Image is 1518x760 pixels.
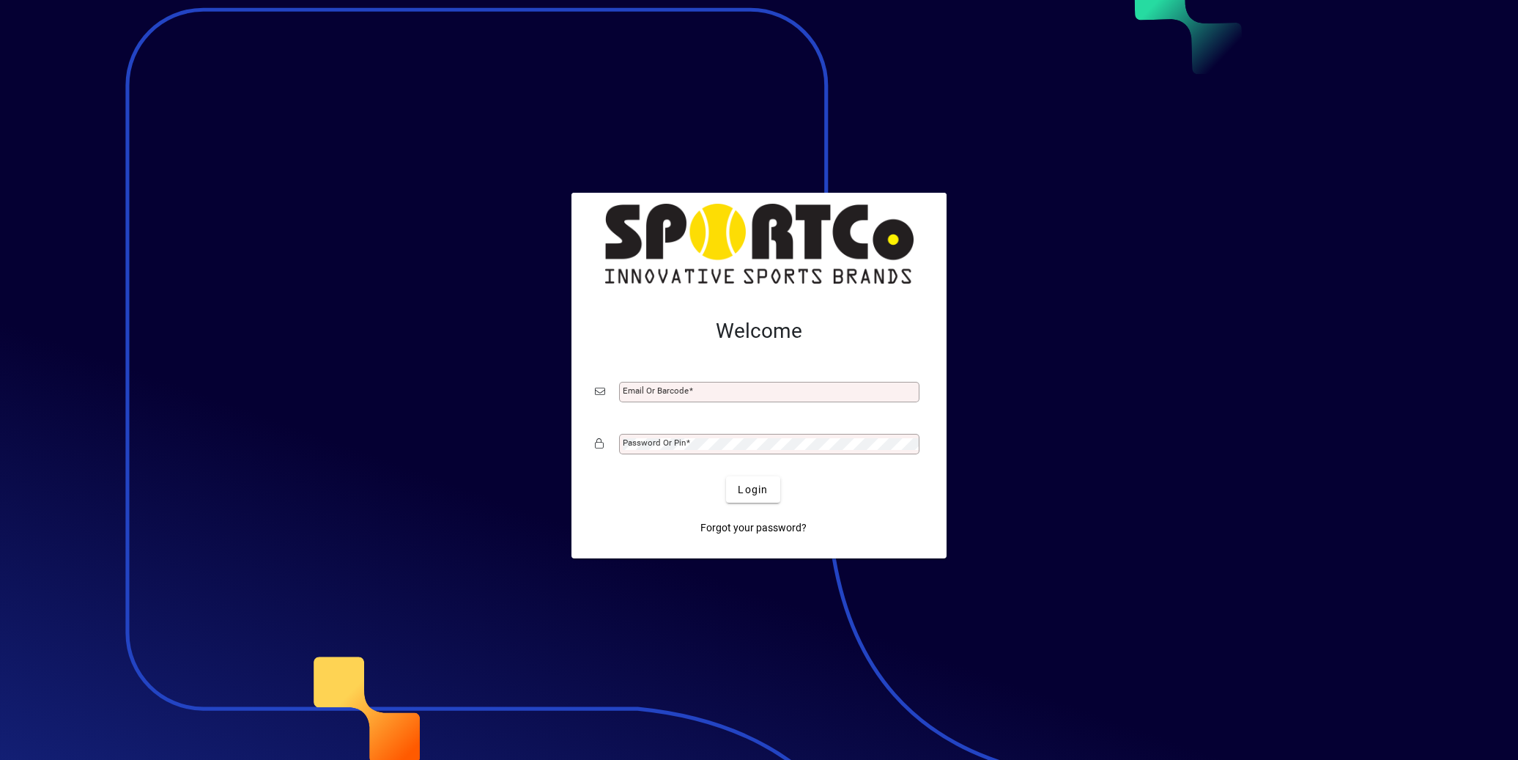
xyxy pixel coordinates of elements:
a: Forgot your password? [695,514,812,541]
button: Login [726,476,780,503]
span: Login [738,482,768,498]
mat-label: Email or Barcode [623,385,689,396]
span: Forgot your password? [700,520,807,536]
h2: Welcome [595,319,923,344]
mat-label: Password or Pin [623,438,686,448]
